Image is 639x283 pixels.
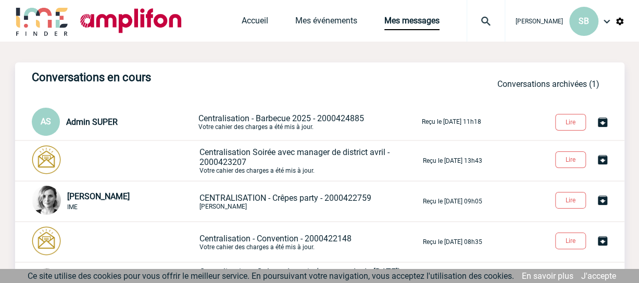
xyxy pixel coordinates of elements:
[547,117,596,126] a: Lire
[32,226,197,258] div: Conversation privée : Client - Agence
[15,6,69,36] img: IME-Finder
[555,151,586,168] button: Lire
[199,193,371,203] span: CENTRALISATION - Crêpes party - 2000422759
[516,18,563,25] span: [PERSON_NAME]
[547,195,596,204] a: Lire
[423,157,482,164] p: Reçu le [DATE] 13h43
[32,155,482,165] a: Centralisation Soirée avec manager de district avril - 2000423207Votre cahier des charges a été m...
[67,191,130,201] span: [PERSON_NAME]
[555,192,586,209] button: Lire
[199,193,421,210] p: [PERSON_NAME]
[423,198,482,205] p: Reçu le [DATE] 09h05
[41,117,51,126] span: AS
[67,203,78,211] span: IME
[596,235,609,247] img: Archiver la conversation
[28,271,514,281] span: Ce site utilise des cookies pour vous offrir le meilleur service. En poursuivant votre navigation...
[422,118,481,125] p: Reçu le [DATE] 11h18
[596,153,609,166] img: Archiver la conversation
[581,271,616,281] a: J'accepte
[199,147,390,167] span: Centralisation Soirée avec manager de district avril - 2000423207
[596,194,609,207] img: Archiver la conversation
[242,16,268,30] a: Accueil
[32,186,197,217] div: Conversation privée : Client - Agence
[199,234,421,251] p: Votre cahier des charges a été mis à jour.
[32,108,196,136] div: Conversation privée : Client - Agence
[198,113,420,131] p: Votre cahier des charges a été mis à jour.
[32,226,61,255] img: photonotifcontact.png
[66,117,118,127] span: Admin SUPER
[198,113,364,123] span: Centralisation - Barbecue 2025 - 2000424885
[32,186,61,215] img: 103019-1.png
[423,238,482,246] p: Reçu le [DATE] 08h35
[32,236,482,246] a: Centralisation - Convention - 2000422148Votre cahier des charges a été mis à jour. Reçu le [DATE]...
[199,147,421,174] p: Votre cahier des charges a été mis à jour.
[579,16,589,26] span: SB
[555,233,586,249] button: Lire
[522,271,573,281] a: En savoir plus
[497,79,599,89] a: Conversations archivées (1)
[32,145,61,174] img: photonotifcontact.png
[555,114,586,131] button: Lire
[32,196,482,205] a: [PERSON_NAME] IME CENTRALISATION - Crêpes party - 2000422759[PERSON_NAME] Reçu le [DATE] 09h05
[547,154,596,164] a: Lire
[32,71,344,84] h3: Conversations en cours
[547,235,596,245] a: Lire
[32,145,197,176] div: Conversation privée : Client - Agence
[199,234,352,243] span: Centralisation - Convention - 2000422148
[384,16,440,30] a: Mes messages
[32,116,481,126] a: AS Admin SUPER Centralisation - Barbecue 2025 - 2000424885Votre cahier des charges a été mis à jo...
[596,116,609,128] img: Archiver la conversation
[295,16,357,30] a: Mes événements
